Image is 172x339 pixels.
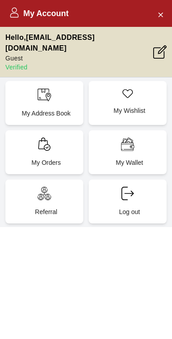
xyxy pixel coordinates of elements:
[9,7,69,20] h2: My Account
[153,7,168,21] button: Close Account
[13,109,80,118] p: My Address Book
[13,207,80,216] p: Referral
[5,54,153,63] p: Guest
[5,32,153,54] p: Hello , [EMAIL_ADDRESS][DOMAIN_NAME]
[5,63,153,72] p: Verified
[96,207,163,216] p: Log out
[13,158,80,167] p: My Orders
[96,158,163,167] p: My Wallet
[96,106,163,115] p: My Wishlist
